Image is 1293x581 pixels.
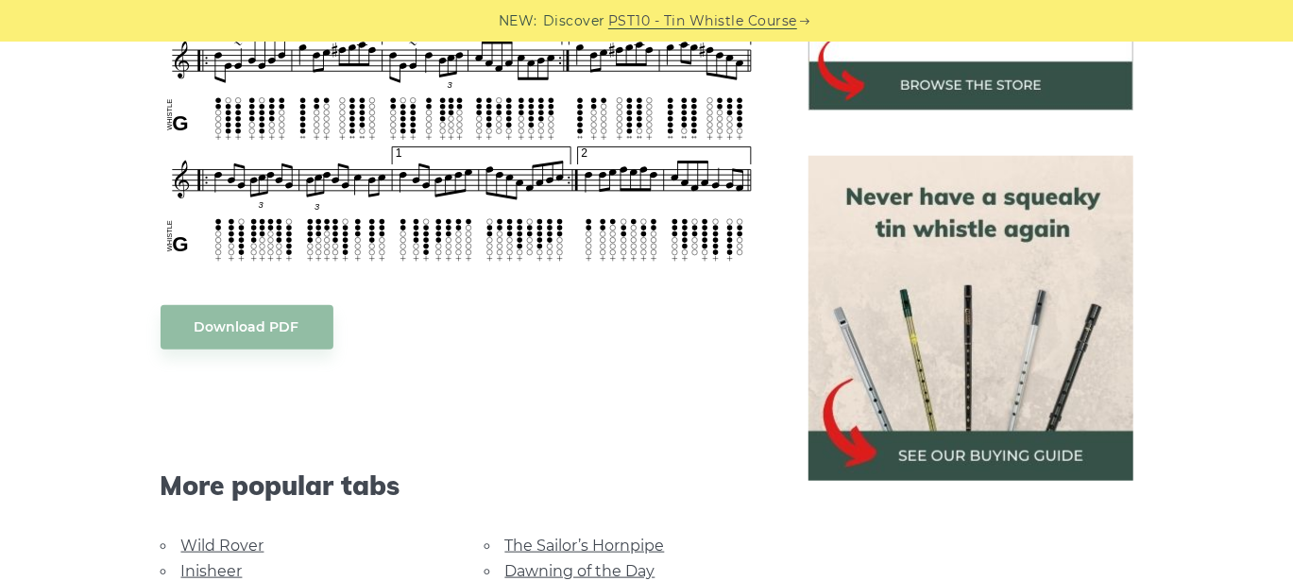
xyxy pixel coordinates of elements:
[505,562,655,580] a: Dawning of the Day
[181,562,243,580] a: Inisheer
[499,10,537,32] span: NEW:
[808,156,1133,481] img: tin whistle buying guide
[161,305,333,350] a: Download PDF
[608,10,797,32] a: PST10 - Tin Whistle Course
[505,537,665,555] a: The Sailor’s Hornpipe
[161,470,763,502] span: More popular tabs
[181,537,264,555] a: Wild Rover
[543,10,605,32] span: Discover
